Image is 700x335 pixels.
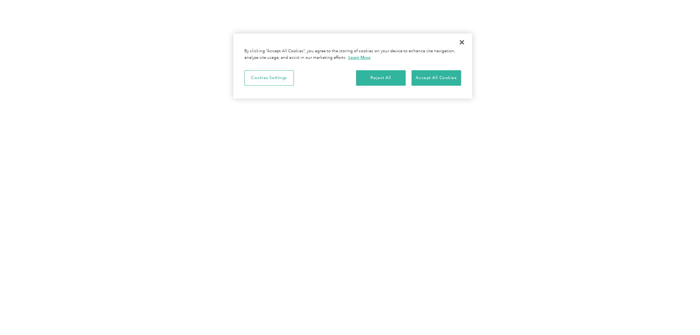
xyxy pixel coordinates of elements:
[454,34,470,50] button: Close
[244,70,294,86] button: Cookies Settings
[233,33,472,99] div: Privacy
[356,70,406,86] button: Reject All
[412,70,461,86] button: Accept All Cookies
[348,55,371,60] a: More information about your privacy, opens in a new tab
[233,33,472,99] div: Cookie banner
[244,48,461,61] div: By clicking “Accept All Cookies”, you agree to the storing of cookies on your device to enhance s...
